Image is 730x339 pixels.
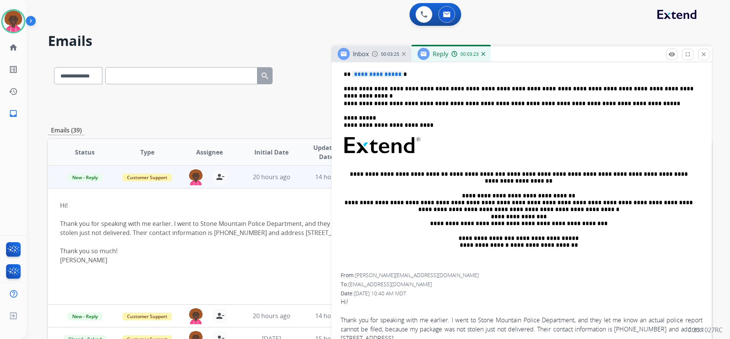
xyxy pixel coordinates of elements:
div: Date: [341,290,703,297]
p: 0.20.1027RC [688,325,722,334]
img: avatar [3,11,24,32]
mat-icon: search [260,71,270,80]
span: 20 hours ago [253,312,290,320]
span: Initial Date [254,148,289,157]
span: 00:03:23 [460,51,479,57]
mat-icon: list_alt [9,65,18,74]
span: Status [75,148,95,157]
mat-icon: fullscreen [684,51,691,58]
span: Assignee [196,148,223,157]
span: [DATE] 10:40 AM MDT [354,290,406,297]
mat-icon: inbox [9,109,18,118]
span: Updated Date [309,143,344,161]
mat-icon: person_remove [216,311,225,320]
span: Reply [433,50,448,58]
mat-icon: close [700,51,707,58]
img: agent-avatar [188,308,203,324]
p: Emails (39) [48,126,85,135]
span: Customer Support [122,173,172,181]
span: Type [140,148,154,157]
mat-icon: history [9,87,18,96]
div: [PERSON_NAME] [60,255,575,292]
span: 14 hours ago [315,173,353,181]
span: 14 hours ago [315,312,353,320]
mat-icon: remove_red_eye [668,51,675,58]
span: Inbox [353,50,369,58]
div: From: [341,271,703,279]
img: agent-avatar [188,169,203,185]
span: New - Reply [68,173,102,181]
span: 20 hours ago [253,173,290,181]
span: New - Reply [68,312,102,320]
span: Customer Support [122,312,172,320]
mat-icon: person_remove [216,172,225,181]
span: [EMAIL_ADDRESS][DOMAIN_NAME] [348,281,432,288]
div: Thank you for speaking with me earlier. I went to Stone Mountain Police Department, and they let ... [60,219,575,237]
div: Hi! [60,201,575,292]
mat-icon: home [9,43,18,52]
span: 00:03:25 [381,51,399,57]
span: [PERSON_NAME][EMAIL_ADDRESS][DOMAIN_NAME] [355,271,479,279]
h2: Emails [48,33,712,49]
div: To: [341,281,703,288]
div: Thank you so much! [60,246,575,255]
